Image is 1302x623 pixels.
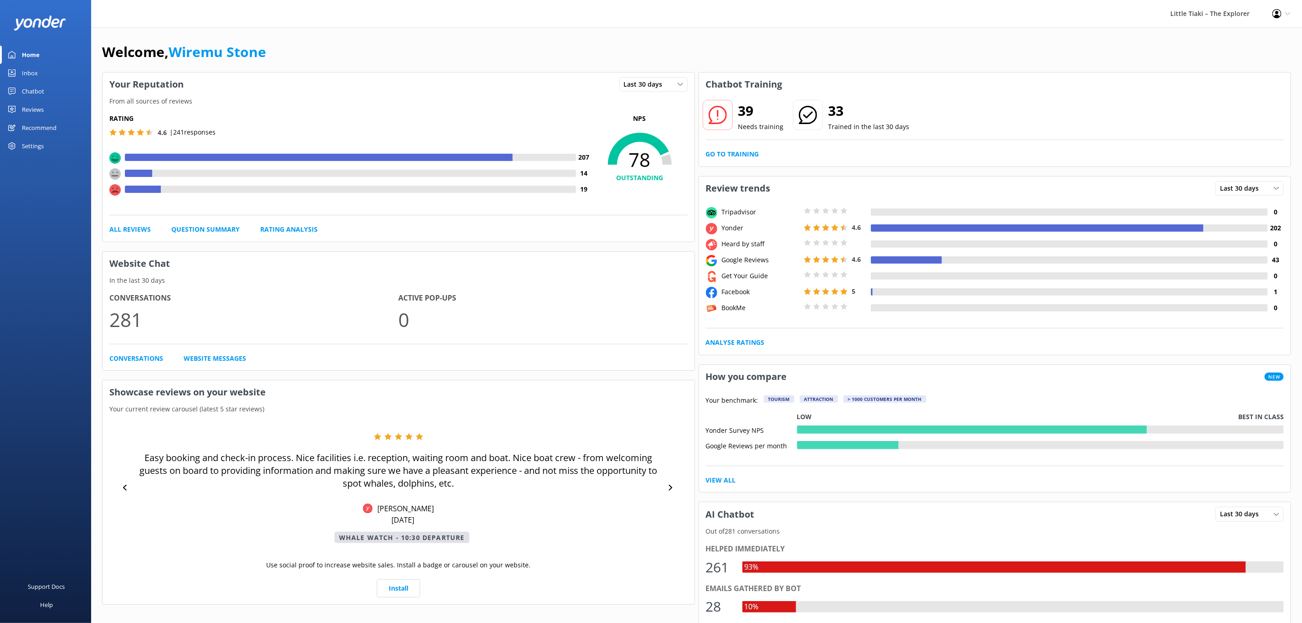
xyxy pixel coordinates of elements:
[266,560,530,570] p: Use social proof to increase website sales. Install a badge or carousel on your website.
[363,504,373,514] img: Yonder
[103,380,695,404] h3: Showcase reviews on your website
[1268,255,1284,265] h4: 43
[335,532,469,543] p: Whale Watch - 10:30 departure
[391,515,414,525] p: [DATE]
[706,395,758,406] p: Your benchmark:
[109,114,592,124] h5: Rating
[1220,509,1264,519] span: Last 30 days
[720,239,802,249] div: Heard by staff
[103,404,695,414] p: Your current review carousel (latest 5 star reviews)
[706,337,765,348] a: Analyse Ratings
[1220,183,1264,193] span: Last 30 days
[720,271,802,281] div: Get Your Guide
[699,526,1291,536] p: Out of 281 conversations
[738,122,784,132] p: Needs training
[22,100,44,119] div: Reviews
[1268,287,1284,297] h4: 1
[398,292,687,304] h4: Active Pop-ups
[103,275,695,286] p: In the last 30 days
[102,41,266,63] h1: Welcome,
[764,395,794,403] div: Tourism
[377,579,420,597] a: Install
[14,16,66,31] img: yonder-white-logo.png
[1268,271,1284,281] h4: 0
[844,395,926,403] div: > 1000 customers per month
[170,127,216,137] p: | 241 responses
[699,365,794,389] h3: How you compare
[1268,239,1284,249] h4: 0
[706,596,733,618] div: 28
[829,100,910,122] h2: 33
[138,452,659,490] p: Easy booking and check-in process. Nice facilities i.e. reception, waiting room and boat. Nice bo...
[624,79,668,89] span: Last 30 days
[169,42,266,61] a: Wiremu Stone
[800,395,838,403] div: Attraction
[592,173,688,183] h4: OUTSTANDING
[184,353,246,363] a: Website Messages
[852,255,861,264] span: 4.6
[1268,303,1284,313] h4: 0
[1268,207,1284,217] h4: 0
[699,177,777,200] h3: Review trends
[109,292,398,304] h4: Conversations
[706,475,736,485] a: View All
[742,601,761,613] div: 10%
[852,287,856,296] span: 5
[103,96,695,106] p: From all sources of reviews
[720,255,802,265] div: Google Reviews
[720,207,802,217] div: Tripadvisor
[592,114,688,124] p: NPS
[720,287,802,297] div: Facebook
[22,137,44,155] div: Settings
[109,224,151,234] a: All Reviews
[829,122,910,132] p: Trained in the last 30 days
[706,441,797,449] div: Google Reviews per month
[22,82,44,100] div: Chatbot
[742,561,761,573] div: 93%
[158,128,167,137] span: 4.6
[103,73,190,96] h3: Your Reputation
[109,353,163,363] a: Conversations
[373,504,434,514] p: [PERSON_NAME]
[738,100,784,122] h2: 39
[398,304,687,335] p: 0
[699,73,789,96] h3: Chatbot Training
[706,426,797,434] div: Yonder Survey NPS
[22,119,57,137] div: Recommend
[699,503,762,526] h3: AI Chatbot
[706,583,1284,595] div: Emails gathered by bot
[22,46,40,64] div: Home
[40,596,53,614] div: Help
[576,168,592,178] h4: 14
[22,64,38,82] div: Inbox
[706,543,1284,555] div: Helped immediately
[706,149,759,159] a: Go to Training
[260,224,318,234] a: Rating Analysis
[576,184,592,194] h4: 19
[592,148,688,171] span: 78
[1265,373,1284,381] span: New
[109,304,398,335] p: 281
[1268,223,1284,233] h4: 202
[28,577,65,596] div: Support Docs
[720,223,802,233] div: Yonder
[720,303,802,313] div: BookMe
[576,152,592,162] h4: 207
[797,412,812,422] p: Low
[852,223,861,232] span: 4.6
[706,556,733,578] div: 261
[1238,412,1284,422] p: Best in class
[103,252,695,275] h3: Website Chat
[171,224,240,234] a: Question Summary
